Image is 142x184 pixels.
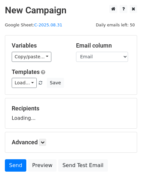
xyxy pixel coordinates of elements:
[47,78,64,88] button: Save
[76,42,131,49] h5: Email column
[5,22,62,27] small: Google Sheet:
[12,78,37,88] a: Load...
[5,5,137,16] h2: New Campaign
[94,22,137,27] a: Daily emails left: 50
[5,159,26,172] a: Send
[12,52,51,62] a: Copy/paste...
[12,105,130,112] h5: Recipients
[94,21,137,29] span: Daily emails left: 50
[12,68,40,75] a: Templates
[28,159,57,172] a: Preview
[12,42,66,49] h5: Variables
[12,105,130,122] div: Loading...
[12,139,130,146] h5: Advanced
[34,22,62,27] a: C-2025.08.31
[58,159,108,172] a: Send Test Email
